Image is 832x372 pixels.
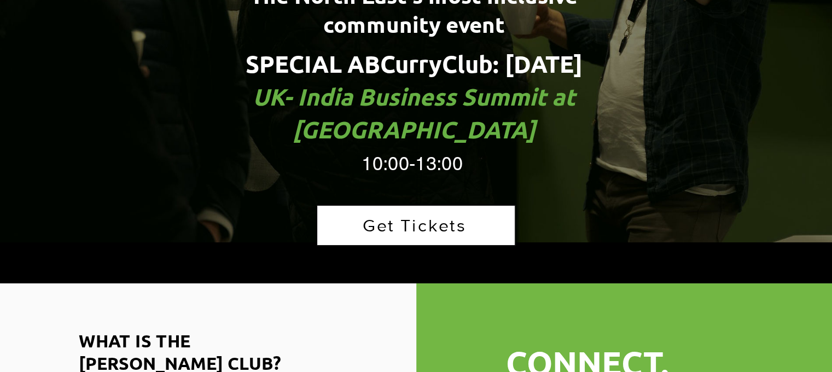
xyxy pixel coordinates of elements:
span: SPECIAL ABCurryClub: [246,49,499,79]
a: Get Tickets [317,205,515,246]
span: Get Tickets [363,216,466,235]
span: UK- India Business Summit at [GEOGRAPHIC_DATA] [253,82,575,144]
span: 10:00-13:00 [362,153,463,175]
h1: : [174,48,654,147]
span: [DATE] [505,49,583,79]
